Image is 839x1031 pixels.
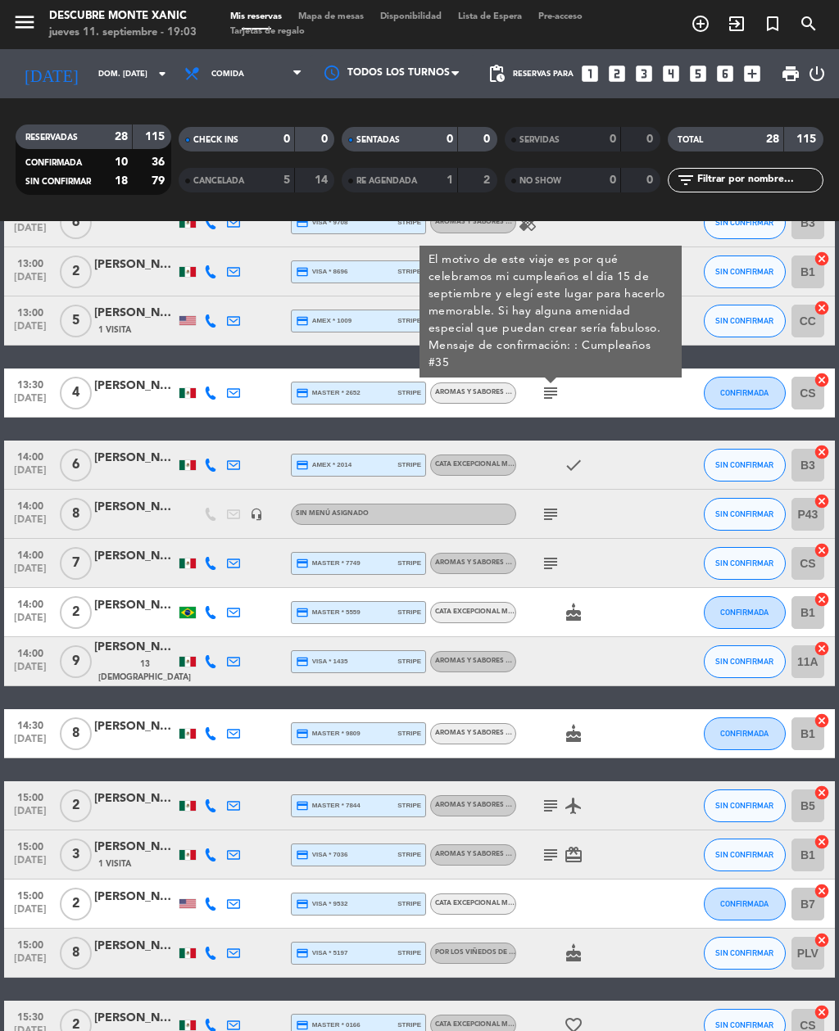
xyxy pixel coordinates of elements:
[720,899,769,908] span: CONFIRMADA
[814,1004,830,1020] i: cancel
[152,175,168,187] strong: 79
[397,607,421,617] span: stripe
[704,498,786,531] button: SIN CONFIRMAR
[296,848,309,861] i: credit_card
[715,316,773,325] span: SIN CONFIRMAR
[435,900,589,907] span: Cata Excepcional Monte Xanic
[755,10,791,38] span: Reserva especial
[49,8,197,25] div: Descubre Monte Xanic
[435,851,593,857] span: Aromas y Sabores Monte Xanic
[691,14,710,34] i: add_circle_outline
[397,849,421,860] span: stripe
[483,174,493,186] strong: 2
[356,177,417,185] span: RE AGENDADA
[10,715,51,734] span: 14:30
[94,547,176,566] div: [PERSON_NAME]
[564,455,583,475] i: check
[12,10,37,34] i: menu
[60,717,92,750] span: 8
[715,509,773,518] span: SIN CONFIRMAR
[660,63,682,84] i: looks_4
[296,557,361,570] span: master * 7749
[435,389,555,396] span: Aromas y Sabores Monte Xanic
[152,64,172,84] i: arrow_drop_down
[10,806,51,825] span: [DATE]
[715,801,773,810] span: SIN CONFIRMAR
[807,49,827,98] div: LOG OUT
[397,387,421,398] span: stripe
[541,796,560,816] i: subject
[564,845,583,865] i: card_giftcard
[222,12,290,21] span: Mis reservas
[115,156,128,168] strong: 10
[10,953,51,972] span: [DATE]
[60,305,92,337] span: 5
[94,888,176,907] div: [PERSON_NAME]
[704,839,786,871] button: SIN CONFIRMAR
[564,796,583,816] i: airplanemode_active
[676,170,696,190] i: filter_list
[704,547,786,580] button: SIN CONFIRMAR
[814,300,830,316] i: cancel
[704,717,786,750] button: CONFIRMADA
[435,658,555,664] span: Aromas y Sabores Monte Xanic
[814,372,830,388] i: cancel
[296,510,369,517] span: Sin menú asignado
[10,836,51,855] span: 15:00
[372,12,450,21] span: Disponibilidad
[296,848,347,861] span: visa * 7036
[814,932,830,948] i: cancel
[10,465,51,484] span: [DATE]
[296,216,309,229] i: credit_card
[94,449,176,468] div: [PERSON_NAME]
[704,305,786,337] button: SIN CONFIRMAR
[296,459,351,472] span: amex * 2014
[296,655,347,668] span: visa * 1435
[781,64,800,84] span: print
[60,449,92,482] span: 6
[796,133,819,145] strong: 115
[10,393,51,412] span: [DATE]
[60,888,92,920] span: 2
[435,219,555,225] span: Aromas y Sabores Monte Xanic
[94,304,176,323] div: [PERSON_NAME]
[193,136,238,144] span: CHECK INS
[94,937,176,956] div: [PERSON_NAME]
[25,178,91,186] span: SIN CONFIRMAR
[720,388,769,397] span: CONFIRMADA
[741,63,763,84] i: add_box
[356,136,400,144] span: SENTADAS
[397,558,421,568] span: stripe
[814,640,830,657] i: cancel
[435,461,589,468] span: Cata Excepcional Monte Xanic
[94,638,176,657] div: [PERSON_NAME]
[60,206,92,239] span: 6
[10,734,51,753] span: [DATE]
[704,888,786,920] button: CONFIRMADA
[296,265,309,278] i: credit_card
[60,377,92,409] span: 4
[704,596,786,629] button: CONFIRMADA
[541,383,560,403] i: subject
[10,787,51,806] span: 15:00
[435,608,551,615] span: Cata Excepcional Monte Xanic
[541,554,560,573] i: subject
[10,253,51,272] span: 13:00
[25,133,78,142] span: RESERVADAS
[10,495,51,514] span: 14:00
[25,159,82,167] span: CONFIRMADA
[152,156,168,168] strong: 36
[193,177,244,185] span: CANCELADA
[799,14,819,34] i: search
[715,948,773,957] span: SIN CONFIRMAR
[519,177,561,185] span: NO SHOW
[814,493,830,509] i: cancel
[704,206,786,239] button: SIN CONFIRMAR
[10,374,51,393] span: 13:30
[720,729,769,738] span: CONFIRMADA
[814,883,830,899] i: cancel
[10,904,51,923] span: [DATE]
[211,70,244,79] span: Comida
[60,547,92,580] span: 7
[564,724,583,744] i: cake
